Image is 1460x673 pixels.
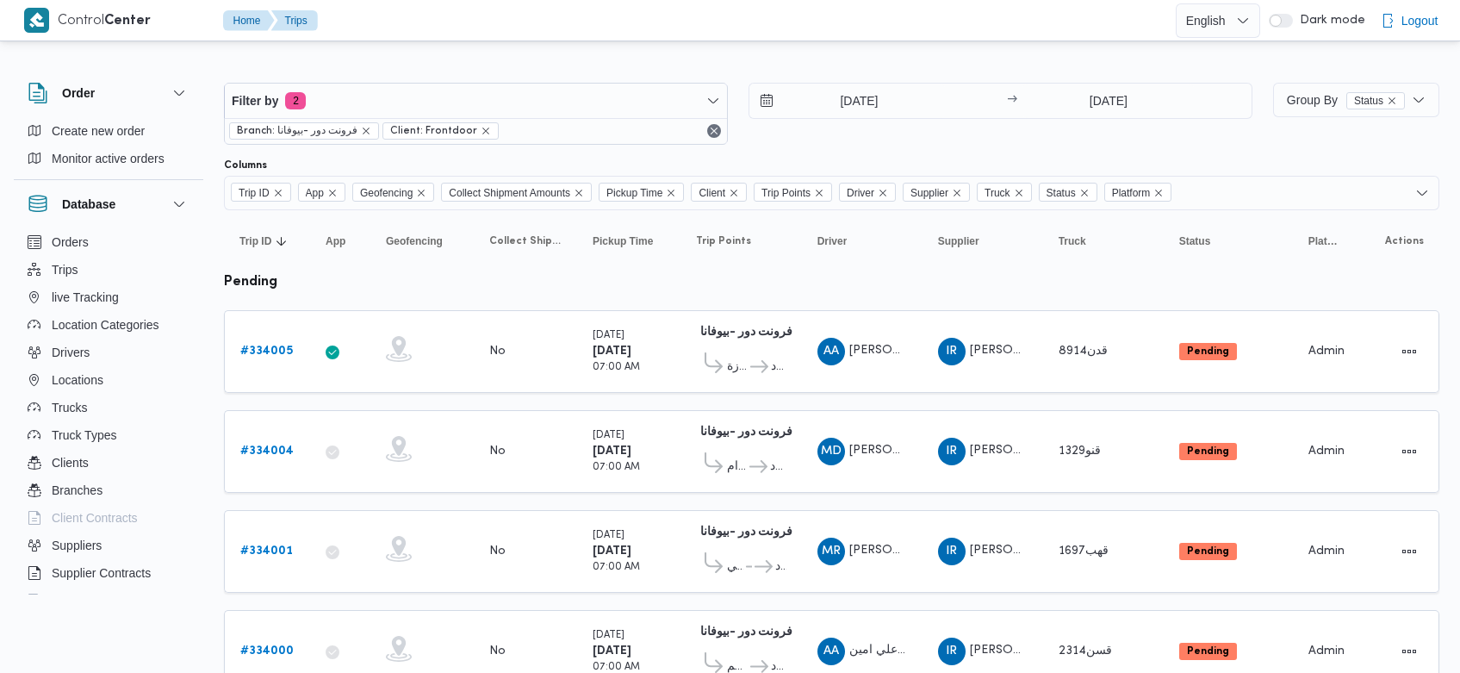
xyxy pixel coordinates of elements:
span: علي امين [PERSON_NAME] [849,645,999,656]
span: Logout [1401,10,1438,31]
b: Center [104,15,151,28]
span: [PERSON_NAME] [849,345,947,356]
small: 07:00 AM [593,663,640,672]
span: [PERSON_NAME][DATE] [PERSON_NAME] [970,345,1208,356]
div: Mahmood Daroish Yousf Daroish [817,438,845,465]
button: Order [28,83,189,103]
button: Remove Pickup Time from selection in this group [666,188,676,198]
span: Geofencing [352,183,434,202]
span: Collect Shipment Amounts [449,184,570,203]
span: Trip ID; Sorted in descending order [239,234,271,248]
div: Database [14,228,203,601]
span: فرونت دور مسطرد [770,457,786,477]
button: Supplier Contracts [21,559,196,587]
button: Actions [1395,438,1423,465]
button: Database [28,194,189,215]
button: Trucks [21,394,196,421]
input: Press the down key to open a popover containing a calendar. [749,84,945,118]
span: Driver [839,183,896,202]
small: [DATE] [593,631,624,640]
span: Devices [52,590,95,611]
label: Columns [224,159,267,172]
button: remove selected entity [361,126,371,136]
span: Geofencing [386,234,443,248]
button: remove selected entity [1387,96,1397,106]
a: #334005 [240,341,293,362]
span: Truck [977,183,1032,202]
button: Remove Supplier from selection in this group [952,188,962,198]
span: Trips [52,259,78,280]
span: Truck [985,184,1010,203]
button: Platform [1302,227,1345,255]
div: No [489,344,506,359]
button: Remove Status from selection in this group [1079,188,1090,198]
span: Admin [1308,346,1345,357]
small: 07:00 AM [593,463,640,472]
button: Remove App from selection in this group [327,188,338,198]
button: Monitor active orders [21,145,196,172]
button: Devices [21,587,196,614]
button: Driver [811,227,914,255]
span: Admin [1308,645,1345,657]
button: Clients [21,449,196,477]
span: App [298,183,345,202]
span: Branch: فرونت دور -بيوفانا [229,122,379,140]
span: Branches [52,480,103,501]
h3: Database [62,194,115,215]
button: App [319,227,362,255]
div: Ashraf Abadalbsir Abadalbsir Khidhuir [817,338,845,365]
div: Ibrahem Rmdhan Ibrahem Athman AbobIsha [938,638,966,665]
span: Clients [52,452,89,473]
button: Remove Trip ID from selection in this group [273,188,283,198]
span: Client [699,184,725,203]
button: Truck Types [21,421,196,449]
span: Client: Frontdoor [382,122,499,140]
h3: Order [62,83,95,103]
span: Branch: فرونت دور -بيوفانا [237,123,357,139]
span: Status [1179,234,1211,248]
button: Remove Platform from selection in this group [1153,188,1164,198]
span: Trip ID [239,184,270,203]
svg: Sorted in descending order [275,234,289,248]
span: Platform [1308,234,1338,248]
button: Drivers [21,339,196,366]
span: [PERSON_NAME] [PERSON_NAME] [849,445,1049,456]
span: Supplier [938,234,979,248]
button: Remove Geofencing from selection in this group [416,188,426,198]
a: #334001 [240,541,293,562]
b: Pending [1187,446,1229,457]
button: Locations [21,366,196,394]
span: Trucks [52,397,87,418]
span: Admin [1308,545,1345,557]
button: Trips [271,10,318,31]
span: Status [1047,184,1076,203]
b: # 334001 [240,545,293,557]
button: Actions [1395,338,1423,365]
span: Truck [1059,234,1086,248]
span: Collect Shipment Amounts [441,183,592,202]
span: Trip Points [761,184,811,203]
button: Open list of options [1415,186,1429,200]
button: Trip IDSorted in descending order [233,227,301,255]
span: Suppliers [52,535,102,556]
span: [PERSON_NAME][DATE] [PERSON_NAME] [970,645,1208,656]
button: live Tracking [21,284,196,311]
span: Locations [52,370,103,390]
span: Driver [847,184,874,203]
span: قنو1329 [1059,446,1101,457]
span: IR [946,438,957,465]
small: [DATE] [593,331,624,340]
span: App [306,184,324,203]
span: Monitor active orders [52,148,165,169]
button: Group ByStatusremove selected entity [1273,83,1439,117]
span: Supplier Contracts [52,563,151,583]
button: Client Contracts [21,504,196,532]
div: No [489,444,506,459]
span: قسم الدقي [727,557,743,577]
b: فرونت دور -بيوفانا [700,427,792,438]
span: Filter by [232,90,278,111]
div: Order [14,117,203,179]
span: IR [946,538,957,565]
b: # 334005 [240,346,293,357]
span: Pickup Time [593,234,653,248]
